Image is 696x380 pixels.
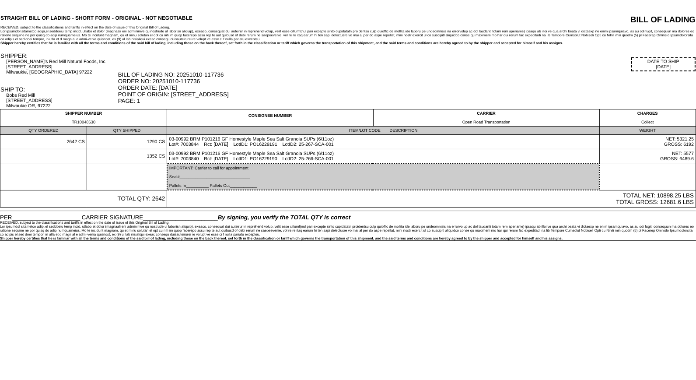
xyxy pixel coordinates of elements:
td: SHIPPER NUMBER [0,109,167,127]
td: 03-00992 BRM P101216 GF Homestyle Maple Sea Salt Granola SUPs (6/11oz) Lot#: 7003844 Rct: [DATE] ... [167,135,599,149]
td: TOTAL QTY: 2642 [0,190,167,208]
span: By signing, you verify the TOTAL QTY is correct [218,214,350,221]
td: 2642 CS [0,135,87,149]
td: IMPORTANT: Carrier to call for appointment Seal#_______________________________ Pallets In_______... [167,164,599,190]
td: 1290 CS [87,135,167,149]
div: TR10048630 [2,120,165,124]
div: SHIPPER: [0,53,117,59]
div: Shipper hereby certifies that he is familiar with all the terms and conditions of the said bill o... [0,41,696,45]
div: DATE TO SHIP [DATE] [631,57,696,71]
td: CONSIGNEE NUMBER [167,109,373,127]
div: Open Road Transportation [375,120,598,124]
div: BILL OF LADING [510,15,696,25]
td: ITEM/LOT CODE DESCRIPTION [167,127,599,135]
td: TOTAL NET: 10898.25 LBS TOTAL GROSS: 12681.6 LBS [167,190,696,208]
td: NET: 5321.25 GROSS: 6192 [599,135,696,149]
td: NET: 5577 GROSS: 6489.6 [599,149,696,164]
div: SHIP TO: [0,86,117,93]
td: 1352 CS [87,149,167,164]
td: QTY ORDERED [0,127,87,135]
td: CHARGES [599,109,696,127]
div: [PERSON_NAME]'s Red Mill Natural Foods, Inc [STREET_ADDRESS] Milwaukie, [GEOGRAPHIC_DATA] 97222 [6,59,117,75]
td: 03-00992 BRM P101216 GF Homestyle Maple Sea Salt Granola SUPs (6/11oz) Lot#: 7003840 Rct: [DATE] ... [167,149,599,164]
td: WEIGHT [599,127,696,135]
td: QTY SHIPPED [87,127,167,135]
div: BILL OF LADING NO: 20251010-117736 ORDER NO: 20251010-117736 ORDER DATE: [DATE] POINT OF ORIGIN: ... [118,71,696,104]
div: Bobs Red Mill [STREET_ADDRESS] Milwaukie OR, 97222 [6,93,117,109]
div: Collect [602,120,694,124]
td: CARRIER [373,109,599,127]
